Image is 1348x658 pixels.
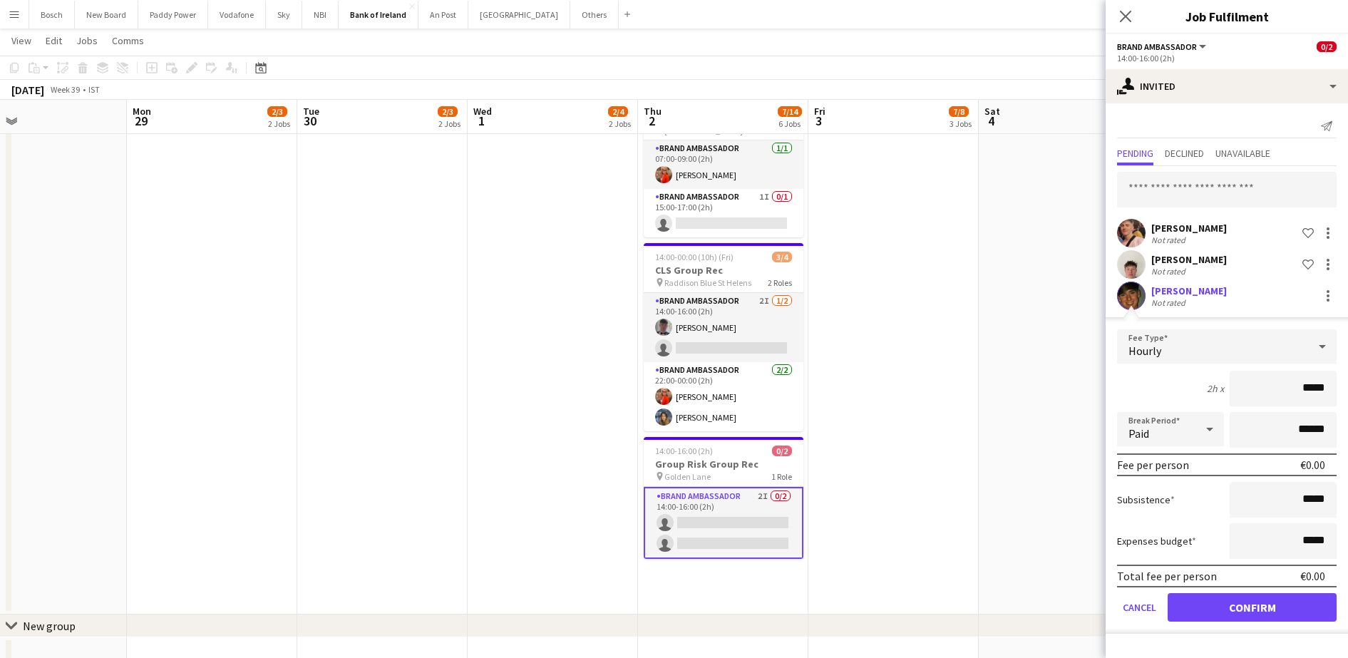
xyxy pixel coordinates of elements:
button: NBI [302,1,339,29]
button: Others [570,1,619,29]
button: An Post [418,1,468,29]
span: Wed [473,105,492,118]
span: Comms [112,34,144,47]
span: Declined [1165,148,1204,158]
span: 2 Roles [768,277,792,288]
a: View [6,31,37,50]
div: 2 Jobs [438,118,461,129]
span: Pending [1117,148,1153,158]
div: [PERSON_NAME] [1151,253,1227,266]
span: 1 [471,113,492,129]
span: Edit [46,34,62,47]
span: 2/3 [438,106,458,117]
app-job-card: 07:00-17:00 (10h)1/2Career Fair Set up / Derig [GEOGRAPHIC_DATA]2 RolesBrand Ambassador1/107:00-0... [644,91,803,237]
span: Jobs [76,34,98,47]
div: [PERSON_NAME] [1151,284,1227,297]
div: 6 Jobs [778,118,801,129]
button: Confirm [1168,593,1337,622]
span: Thu [644,105,662,118]
app-card-role: Brand Ambassador2/222:00-00:00 (2h)[PERSON_NAME][PERSON_NAME] [644,362,803,431]
label: Subsistence [1117,493,1175,506]
a: Jobs [71,31,103,50]
span: Mon [133,105,151,118]
h3: Group Risk Group Rec [644,458,803,471]
div: 2 Jobs [609,118,631,129]
div: €0.00 [1300,569,1325,583]
span: 7/14 [778,106,802,117]
span: Raddison Blue St Helens [664,277,751,288]
button: Brand Ambassador [1117,41,1208,52]
h3: Job Fulfilment [1106,7,1348,26]
span: 14:00-16:00 (2h) [655,446,713,456]
span: Paid [1128,426,1149,441]
div: 2 Jobs [268,118,290,129]
app-job-card: 14:00-00:00 (10h) (Fri)3/4CLS Group Rec Raddison Blue St Helens2 RolesBrand Ambassador2I1/214:00-... [644,243,803,431]
span: Fri [814,105,825,118]
span: Tue [303,105,319,118]
span: Golden Lane [664,471,711,482]
div: Not rated [1151,266,1188,277]
span: 1 Role [771,471,792,482]
span: 29 [130,113,151,129]
app-card-role: Brand Ambassador2I0/214:00-16:00 (2h) [644,487,803,559]
span: 2 [642,113,662,129]
span: 0/2 [772,446,792,456]
div: 3 Jobs [950,118,972,129]
span: Sat [984,105,1000,118]
app-job-card: 14:00-16:00 (2h)0/2Group Risk Group Rec Golden Lane1 RoleBrand Ambassador2I0/214:00-16:00 (2h) [644,437,803,559]
div: 2h x [1207,382,1224,395]
span: Hourly [1128,344,1161,358]
div: IST [88,84,100,95]
button: Vodafone [208,1,266,29]
button: New Board [75,1,138,29]
div: Not rated [1151,297,1188,308]
a: Comms [106,31,150,50]
button: Bosch [29,1,75,29]
span: 3/4 [772,252,792,262]
a: Edit [40,31,68,50]
span: 4 [982,113,1000,129]
div: [DATE] [11,83,44,97]
button: Paddy Power [138,1,208,29]
span: 2/3 [267,106,287,117]
h3: CLS Group Rec [644,264,803,277]
span: Brand Ambassador [1117,41,1197,52]
span: 3 [812,113,825,129]
div: €0.00 [1300,458,1325,472]
div: [PERSON_NAME] [1151,222,1227,235]
button: Bank of Ireland [339,1,418,29]
span: 7/8 [949,106,969,117]
span: Unavailable [1215,148,1270,158]
app-card-role: Brand Ambassador2I1/214:00-16:00 (2h)[PERSON_NAME] [644,293,803,362]
app-card-role: Brand Ambassador1/107:00-09:00 (2h)[PERSON_NAME] [644,140,803,189]
span: 2/4 [608,106,628,117]
div: Not rated [1151,235,1188,245]
button: [GEOGRAPHIC_DATA] [468,1,570,29]
div: 14:00-16:00 (2h) [1117,53,1337,63]
app-card-role: Brand Ambassador1I0/115:00-17:00 (2h) [644,189,803,237]
span: 0/2 [1317,41,1337,52]
div: Fee per person [1117,458,1189,472]
label: Expenses budget [1117,535,1196,548]
span: Week 39 [47,84,83,95]
div: New group [23,619,76,633]
button: Sky [266,1,302,29]
button: Cancel [1117,593,1162,622]
div: Invited [1106,69,1348,103]
span: 14:00-00:00 (10h) (Fri) [655,252,734,262]
span: View [11,34,31,47]
span: 30 [301,113,319,129]
div: Total fee per person [1117,569,1217,583]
